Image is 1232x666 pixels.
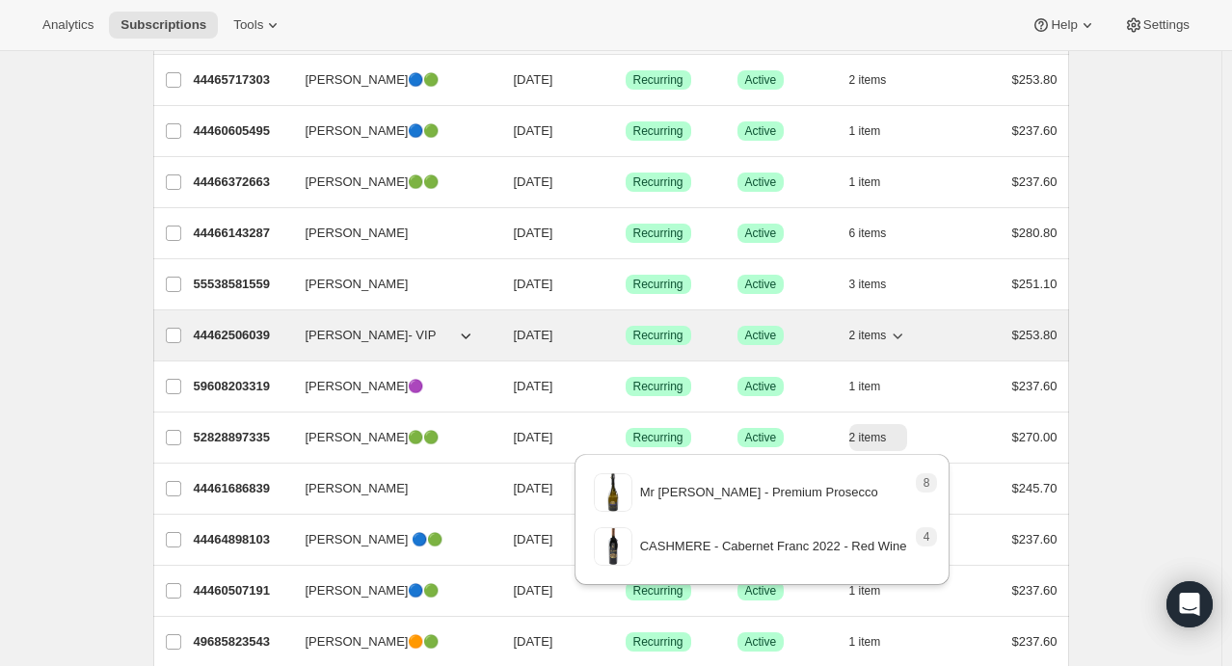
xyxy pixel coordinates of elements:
p: 55538581559 [194,275,290,294]
span: $237.60 [1012,583,1058,598]
span: Analytics [42,17,94,33]
span: Active [745,379,777,394]
span: [DATE] [514,123,553,138]
button: 1 item [849,118,902,145]
button: Settings [1112,12,1201,39]
span: Settings [1143,17,1190,33]
p: 44461686839 [194,479,290,498]
span: 2 items [849,72,887,88]
div: 59608203319[PERSON_NAME]🟣[DATE]SuccessRecurringSuccessActive1 item$237.60 [194,373,1058,400]
div: Open Intercom Messenger [1166,581,1213,627]
span: [PERSON_NAME]🟢🟢 [306,173,440,192]
span: Recurring [633,72,683,88]
span: 8 [924,475,930,491]
p: 44466143287 [194,224,290,243]
span: Active [745,123,777,139]
button: [PERSON_NAME] [294,473,487,504]
p: 44465717303 [194,70,290,90]
button: 1 item [849,373,902,400]
button: Tools [222,12,294,39]
span: Recurring [633,634,683,650]
span: Recurring [633,174,683,190]
span: [DATE] [514,277,553,291]
button: [PERSON_NAME] [294,269,487,300]
span: Active [745,277,777,292]
button: [PERSON_NAME]🔵🟢 [294,116,487,147]
button: [PERSON_NAME]- VIP [294,320,487,351]
span: $237.60 [1012,634,1058,649]
button: 2 items [849,67,908,93]
span: [PERSON_NAME]- VIP [306,326,437,345]
button: [PERSON_NAME]🟣 [294,371,487,402]
span: 2 items [849,430,887,445]
p: CASHMERE - Cabernet Franc 2022 - Red Wine [640,537,907,556]
span: [DATE] [514,72,553,87]
img: variant image [594,473,632,512]
span: $253.80 [1012,72,1058,87]
span: [DATE] [514,379,553,393]
div: 44461686839[PERSON_NAME][DATE]SuccessRecurringSuccessActive2 items$245.70 [194,475,1058,502]
div: 55538581559[PERSON_NAME][DATE]SuccessRecurringSuccessActive3 items$251.10 [194,271,1058,298]
span: [DATE] [514,481,553,495]
p: 44466372663 [194,173,290,192]
span: Recurring [633,430,683,445]
button: 6 items [849,220,908,247]
span: 1 item [849,123,881,139]
div: 49685823543[PERSON_NAME]🟠🟢[DATE]SuccessRecurringSuccessActive1 item$237.60 [194,628,1058,655]
span: [PERSON_NAME]🔵🟢 [306,121,440,141]
button: [PERSON_NAME] [294,218,487,249]
button: [PERSON_NAME]🔵🟢 [294,575,487,606]
button: 1 item [849,628,902,655]
button: Subscriptions [109,12,218,39]
span: [PERSON_NAME]🔵🟢 [306,581,440,600]
span: [PERSON_NAME] 🔵🟢 [306,530,443,549]
p: 52828897335 [194,428,290,447]
button: 1 item [849,169,902,196]
span: Active [745,72,777,88]
span: $237.60 [1012,532,1058,546]
span: 6 items [849,226,887,241]
span: 1 item [849,174,881,190]
span: [DATE] [514,226,553,240]
span: 3 items [849,277,887,292]
span: Active [745,634,777,650]
div: 44464898103[PERSON_NAME] 🔵🟢[DATE]SuccessRecurringSuccessActive1 item$237.60 [194,526,1058,553]
span: Tools [233,17,263,33]
span: Active [745,174,777,190]
span: Active [745,226,777,241]
span: Recurring [633,226,683,241]
div: 44465717303[PERSON_NAME]🔵🟢[DATE]SuccessRecurringSuccessActive2 items$253.80 [194,67,1058,93]
span: [DATE] [514,583,553,598]
p: 44460507191 [194,581,290,600]
span: 1 item [849,379,881,394]
span: [DATE] [514,532,553,546]
button: 3 items [849,271,908,298]
span: Recurring [633,328,683,343]
span: [DATE] [514,174,553,189]
span: [PERSON_NAME] [306,224,409,243]
span: Active [745,328,777,343]
p: 44460605495 [194,121,290,141]
span: [DATE] [514,328,553,342]
button: [PERSON_NAME]🟢🟢 [294,422,487,453]
span: $253.80 [1012,328,1058,342]
span: $237.60 [1012,174,1058,189]
button: [PERSON_NAME]🔵🟢 [294,65,487,95]
span: Recurring [633,123,683,139]
span: 2 items [849,328,887,343]
p: 59608203319 [194,377,290,396]
span: [DATE] [514,634,553,649]
button: 2 items [849,424,908,451]
span: $270.00 [1012,430,1058,444]
img: variant image [594,527,632,566]
div: 44466372663[PERSON_NAME]🟢🟢[DATE]SuccessRecurringSuccessActive1 item$237.60 [194,169,1058,196]
div: 44460507191[PERSON_NAME]🔵🟢[DATE]SuccessRecurringSuccessActive1 item$237.60 [194,577,1058,604]
span: [PERSON_NAME] [306,275,409,294]
p: 49685823543 [194,632,290,652]
button: [PERSON_NAME]🟢🟢 [294,167,487,198]
div: 44466143287[PERSON_NAME][DATE]SuccessRecurringSuccessActive6 items$280.80 [194,220,1058,247]
div: 52828897335[PERSON_NAME]🟢🟢[DATE]SuccessRecurringSuccessActive2 items$270.00 [194,424,1058,451]
span: 1 item [849,634,881,650]
div: 44462506039[PERSON_NAME]- VIP[DATE]SuccessRecurringSuccessActive2 items$253.80 [194,322,1058,349]
button: Analytics [31,12,105,39]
